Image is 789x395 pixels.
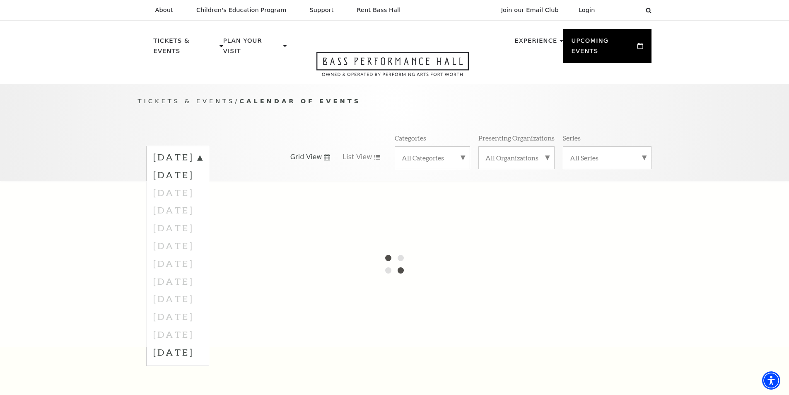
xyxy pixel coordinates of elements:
[196,7,287,14] p: Children's Education Program
[239,97,361,104] span: Calendar of Events
[570,153,644,162] label: All Series
[138,97,235,104] span: Tickets & Events
[290,153,322,162] span: Grid View
[223,36,281,61] p: Plan Your Visit
[155,7,173,14] p: About
[138,96,651,107] p: /
[485,153,548,162] label: All Organizations
[608,6,638,14] select: Select:
[357,7,401,14] p: Rent Bass Hall
[310,7,334,14] p: Support
[153,166,202,184] label: [DATE]
[563,133,581,142] p: Series
[153,151,202,166] label: [DATE]
[343,153,372,162] span: List View
[402,153,463,162] label: All Categories
[154,36,218,61] p: Tickets & Events
[762,371,780,390] div: Accessibility Menu
[395,133,426,142] p: Categories
[287,52,499,84] a: Open this option
[572,36,636,61] p: Upcoming Events
[478,133,555,142] p: Presenting Organizations
[153,343,202,361] label: [DATE]
[514,36,557,51] p: Experience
